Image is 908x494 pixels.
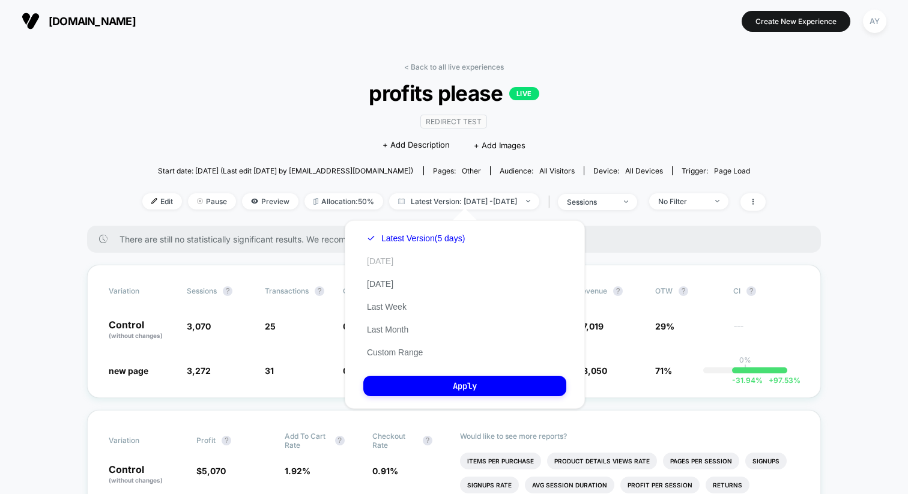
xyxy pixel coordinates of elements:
span: Variation [109,432,175,450]
button: ? [746,286,756,296]
button: [DATE] [363,256,397,267]
li: Returns [706,477,749,493]
span: 31 [265,366,274,376]
img: end [526,200,530,202]
li: Profit Per Session [620,477,700,493]
div: AY [863,10,886,33]
span: CI [733,286,799,296]
span: + [769,376,773,385]
button: ? [613,286,623,296]
span: $ [196,466,226,476]
img: rebalance [313,198,318,205]
span: Redirect Test [420,115,487,128]
p: 0% [739,355,751,364]
p: Control [109,465,184,485]
button: [DATE] [363,279,397,289]
p: Would like to see more reports? [460,432,799,441]
span: 3,272 [187,366,211,376]
span: 29% [655,321,674,331]
div: sessions [567,197,615,206]
img: end [197,198,203,204]
span: (without changes) [109,477,163,484]
span: Add To Cart Rate [285,432,329,450]
span: Checkout Rate [372,432,417,450]
span: Edit [142,193,182,209]
img: end [624,200,628,203]
img: end [715,200,719,202]
button: AY [859,9,890,34]
button: ? [335,436,345,445]
span: OTW [655,286,721,296]
a: < Back to all live experiences [404,62,504,71]
span: All Visitors [539,166,575,175]
span: Page Load [714,166,750,175]
span: Preview [242,193,298,209]
span: 3,070 [187,321,211,331]
span: Variation [109,286,175,296]
button: Last Week [363,301,410,312]
span: 71% [655,366,672,376]
span: new page [109,366,148,376]
span: other [462,166,481,175]
span: (without changes) [109,332,163,339]
span: + Add Description [383,139,450,151]
button: ? [315,286,324,296]
span: 5,070 [202,466,226,476]
span: Start date: [DATE] (Last edit [DATE] by [EMAIL_ADDRESS][DOMAIN_NAME]) [158,166,413,175]
span: Device: [584,166,672,175]
span: all devices [625,166,663,175]
li: Product Details Views Rate [547,453,657,469]
div: Pages: [433,166,481,175]
span: Sessions [187,286,217,295]
span: 25 [265,321,276,331]
button: ? [423,436,432,445]
img: Visually logo [22,12,40,30]
button: Custom Range [363,347,426,358]
span: [DOMAIN_NAME] [49,15,136,28]
img: edit [151,198,157,204]
span: -31.94 % [732,376,763,385]
li: Pages Per Session [663,453,739,469]
span: 1.92 % [285,466,310,476]
span: Pause [188,193,236,209]
button: Last Month [363,324,412,335]
span: profits please [174,80,734,106]
button: ? [679,286,688,296]
li: Avg Session Duration [525,477,614,493]
button: Apply [363,376,566,396]
p: Control [109,320,175,340]
li: Items Per Purchase [460,453,541,469]
button: ? [223,286,232,296]
button: Create New Experience [742,11,850,32]
span: 0.91 % [372,466,398,476]
span: | [545,193,558,211]
span: Latest Version: [DATE] - [DATE] [389,193,539,209]
button: Latest Version(5 days) [363,233,468,244]
span: Profit [196,436,216,445]
span: There are still no statistically significant results. We recommend waiting a few more days [120,234,797,244]
li: Signups Rate [460,477,519,493]
button: [DOMAIN_NAME] [18,11,139,31]
span: Allocation: 50% [304,193,383,209]
span: 97.53 % [763,376,801,385]
button: ? [222,436,231,445]
span: --- [733,323,799,340]
img: calendar [398,198,405,204]
p: | [744,364,746,373]
p: LIVE [509,87,539,100]
div: Trigger: [682,166,750,175]
div: No Filter [658,197,706,206]
div: Audience: [500,166,575,175]
span: + Add Images [474,140,525,150]
li: Signups [745,453,787,469]
span: Transactions [265,286,309,295]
